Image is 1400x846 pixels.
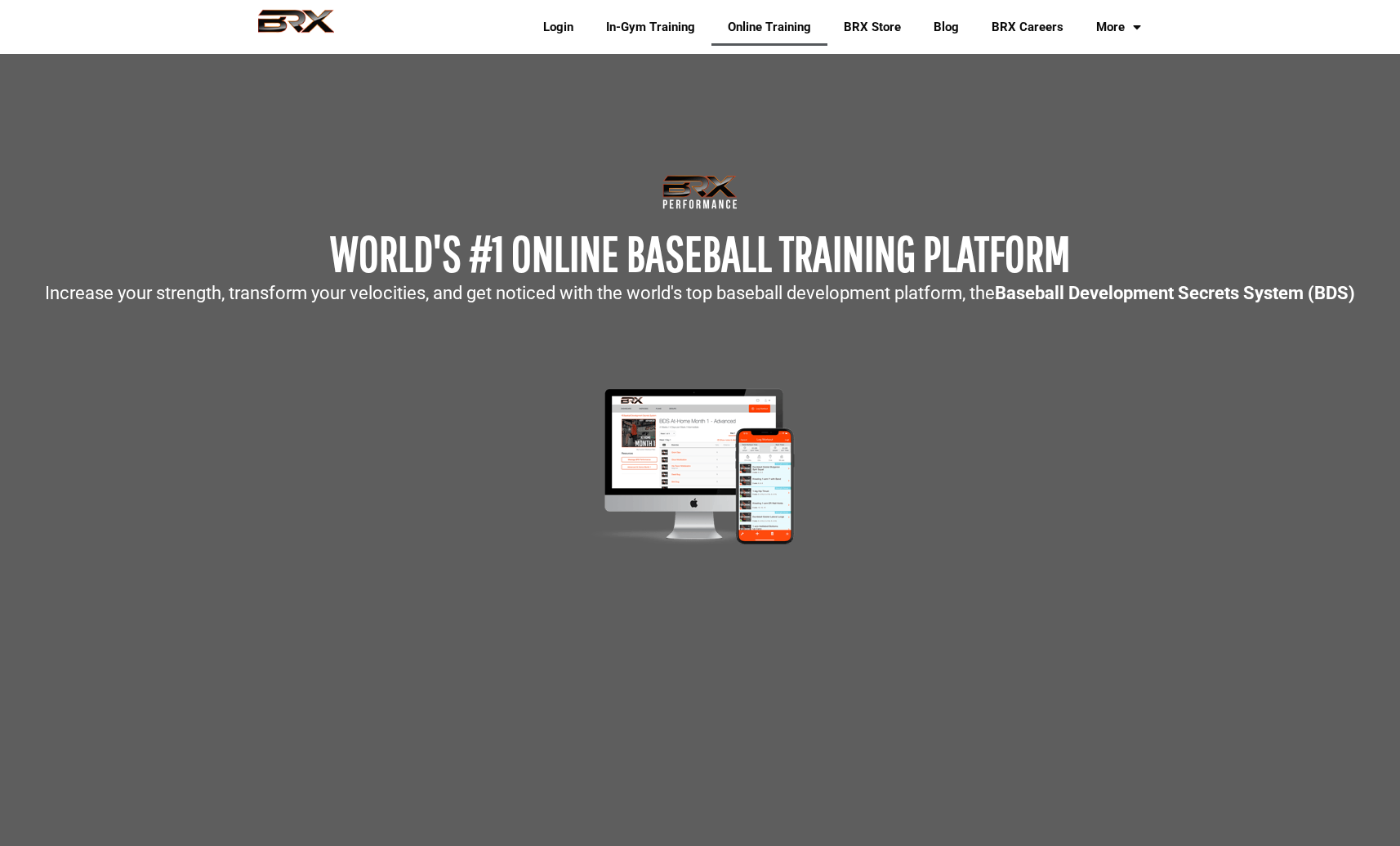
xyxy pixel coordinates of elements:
[917,8,975,46] a: Blog
[8,284,1392,302] p: Increase your strength, transform your velocities, and get noticed with the world's top baseball ...
[827,8,917,46] a: BRX Store
[995,283,1355,303] strong: Baseball Development Secrets System (BDS)
[1080,8,1157,46] a: More
[527,8,590,46] a: Login
[975,8,1080,46] a: BRX Careers
[243,9,350,45] img: BRX Performance
[590,8,711,46] a: In-Gym Training
[515,8,1157,46] div: Navigation Menu
[330,225,1070,281] span: WORLD'S #1 ONLINE BASEBALL TRAINING PLATFORM
[660,172,740,213] img: Transparent-Black-BRX-Logo-White-Performance
[571,384,830,548] img: Mockup-2-large
[711,8,827,46] a: Online Training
